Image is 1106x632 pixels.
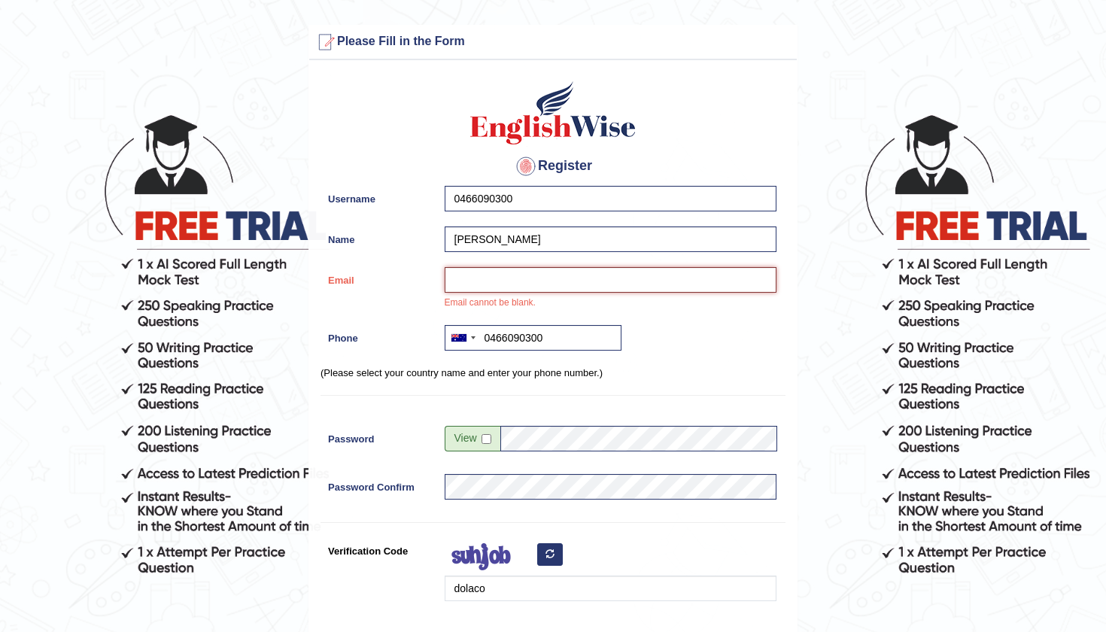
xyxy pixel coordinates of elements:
label: Name [321,226,437,247]
label: Email [321,267,437,287]
label: Phone [321,325,437,345]
img: Logo of English Wise create a new account for intelligent practice with AI [467,79,639,147]
input: Show/Hide Password [482,434,491,444]
label: Verification Code [321,538,437,558]
label: Username [321,186,437,206]
input: +61 412 345 678 [445,325,621,351]
h4: Register [321,154,785,178]
label: Password [321,426,437,446]
p: (Please select your country name and enter your phone number.) [321,366,785,380]
label: Password Confirm [321,474,437,494]
div: Australia: +61 [445,326,480,350]
h3: Please Fill in the Form [313,30,793,54]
